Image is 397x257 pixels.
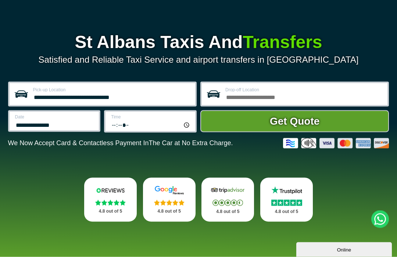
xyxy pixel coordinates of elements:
[8,139,233,147] p: We Now Accept Card & Contactless Payment In
[271,200,302,206] img: Stars
[15,115,95,119] label: Date
[149,139,233,147] span: The Car at No Extra Charge.
[210,207,246,216] p: 4.8 out of 5
[243,32,322,52] span: Transfers
[143,178,196,222] a: Google Stars 4.8 out of 5
[210,186,246,195] img: Tripadvisor
[200,110,389,132] button: Get Quote
[8,55,389,65] p: Satisfied and Reliable Taxi Service and airport transfers in [GEOGRAPHIC_DATA]
[225,88,383,92] label: Drop-off Location
[111,115,191,119] label: Time
[212,200,243,206] img: Stars
[151,207,187,216] p: 4.8 out of 5
[33,88,191,92] label: Pick-up Location
[268,186,305,195] img: Trustpilot
[84,178,137,222] a: Reviews.io Stars 4.8 out of 5
[92,186,129,195] img: Reviews.io
[92,207,129,216] p: 4.8 out of 5
[268,207,305,216] p: 4.8 out of 5
[8,33,389,51] h1: St Albans Taxis And
[154,200,185,206] img: Stars
[296,241,393,257] iframe: chat widget
[151,186,187,195] img: Google
[283,138,389,148] img: Credit And Debit Cards
[95,200,126,206] img: Stars
[201,178,254,222] a: Tripadvisor Stars 4.8 out of 5
[260,178,313,222] a: Trustpilot Stars 4.8 out of 5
